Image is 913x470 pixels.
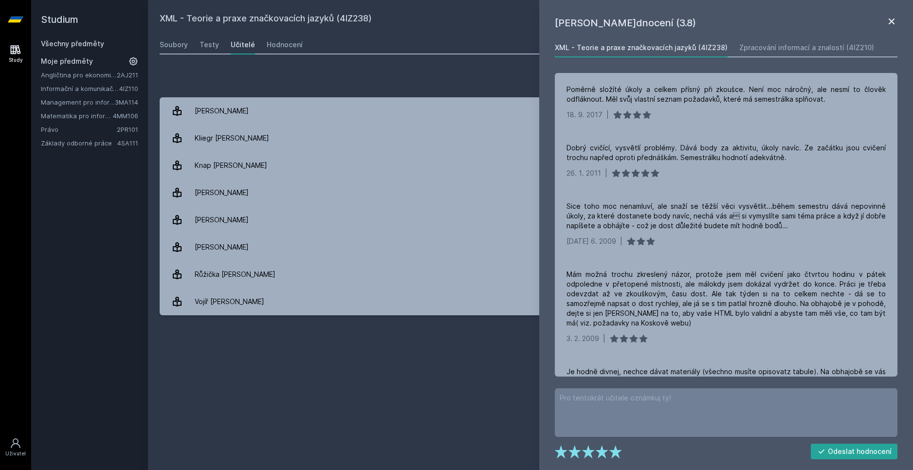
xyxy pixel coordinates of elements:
span: Moje předměty [41,56,93,66]
div: Knap [PERSON_NAME] [195,156,267,175]
div: Poměrně složíté úkoly a celkem přísný při zkoušce. Není moc náročný, ale nesmí to člověk odflákno... [566,85,886,104]
div: | [605,168,607,178]
a: Informační a komunikační technologie [41,84,119,93]
a: Uživatel [2,433,29,462]
a: 3MA114 [115,98,138,106]
a: Učitelé [231,35,255,54]
div: [PERSON_NAME] [195,183,249,202]
div: Mám možná trochu zkreslený názor, protože jsem měl cvičení jako čtvrtou hodinu v pátek odpoledne ... [566,270,886,328]
a: Hodnocení [267,35,303,54]
a: 2PR101 [117,126,138,133]
div: Sice toho moc nenamluví, ale snaží se těžší věci vysvětlit...během semestru dává nepovinné úkoly,... [566,201,886,231]
div: | [606,110,609,120]
a: Kliegr [PERSON_NAME] 5 hodnocení 3.8 [160,125,901,152]
div: Testy [200,40,219,50]
div: [PERSON_NAME] [195,237,249,257]
a: Study [2,39,29,69]
a: Růžička [PERSON_NAME] 1 hodnocení 5.0 [160,261,901,288]
a: 4IZ110 [119,85,138,92]
div: [DATE] 6. 2009 [566,236,616,246]
div: Study [9,56,23,64]
div: [PERSON_NAME] [195,101,249,121]
div: Soubory [160,40,188,50]
div: 18. 9. 2017 [566,110,603,120]
a: 2AJ211 [117,71,138,79]
a: [PERSON_NAME] 2 hodnocení 4.0 [160,206,901,234]
div: [PERSON_NAME] [195,210,249,230]
a: [PERSON_NAME] 1 hodnocení 5.0 [160,97,901,125]
h2: XML - Teorie a praxe značkovacích jazyků (4IZ238) [160,12,792,27]
a: 4MM106 [113,112,138,120]
a: Soubory [160,35,188,54]
a: Management pro informatiky a statistiky [41,97,115,107]
div: Růžička [PERSON_NAME] [195,265,275,284]
div: Uživatel [5,450,26,457]
div: 26. 1. 2011 [566,168,601,178]
a: Angličtina pro ekonomická studia 1 (B2/C1) [41,70,117,80]
a: Právo [41,125,117,134]
div: Vojíř [PERSON_NAME] [195,292,264,311]
a: Testy [200,35,219,54]
a: Knap [PERSON_NAME] 1 hodnocení 2.0 [160,152,901,179]
a: Matematika pro informatiky [41,111,113,121]
div: Kliegr [PERSON_NAME] [195,128,269,148]
div: Učitelé [231,40,255,50]
a: [PERSON_NAME] 7 hodnocení 4.4 [160,179,901,206]
div: Dobrý cvičící, vysvětlí problémy. Dává body za aktivitu, úkoly navíc. Ze začátku jsou cvičení tro... [566,143,886,163]
a: 4SA111 [117,139,138,147]
a: [PERSON_NAME] 1 hodnocení 4.0 [160,234,901,261]
div: | [620,236,622,246]
div: Hodnocení [267,40,303,50]
a: Vojíř [PERSON_NAME] 6 hodnocení 4.5 [160,288,901,315]
a: Všechny předměty [41,39,104,48]
a: Základy odborné práce [41,138,117,148]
